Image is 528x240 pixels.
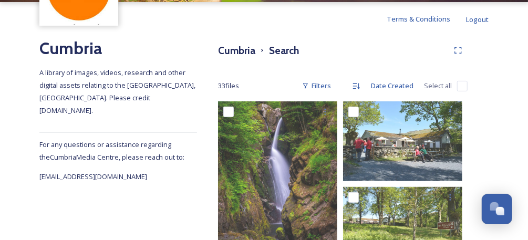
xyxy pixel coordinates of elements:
[387,14,450,24] span: Terms & Conditions
[387,13,466,25] a: Terms & Conditions
[39,172,147,181] span: [EMAIL_ADDRESS][DOMAIN_NAME]
[39,36,197,61] h2: Cumbria
[424,81,452,91] span: Select all
[39,68,197,115] span: A library of images, videos, research and other digital assets relating to the [GEOGRAPHIC_DATA],...
[39,140,184,162] span: For any questions or assistance regarding the Cumbria Media Centre, please reach out to:
[269,43,299,58] h3: Search
[218,43,255,58] h3: Cumbria
[343,101,462,181] img: Eden Cumbria TourismEden Cumbria Tourism552.jpg
[482,194,512,224] button: Open Chat
[218,81,239,91] span: 33 file s
[366,76,419,96] div: Date Created
[466,15,489,24] span: Logout
[297,76,336,96] div: Filters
